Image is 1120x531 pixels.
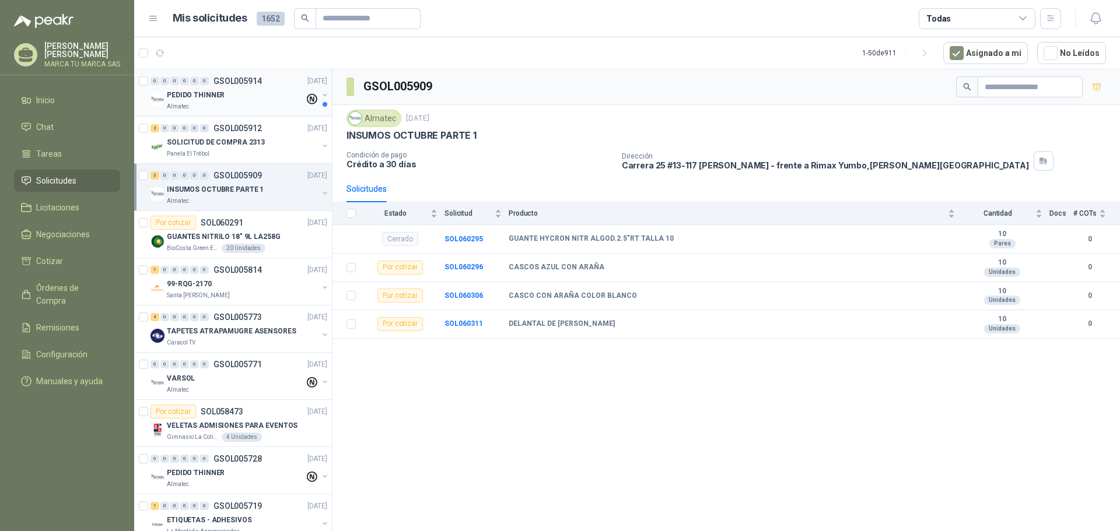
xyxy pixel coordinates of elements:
[346,159,612,169] p: Crédito a 30 días
[200,77,209,85] div: 0
[1073,318,1106,329] b: 0
[160,313,169,321] div: 0
[170,502,179,510] div: 0
[444,291,483,300] a: SOL060306
[377,289,423,303] div: Por cotizar
[444,235,483,243] b: SOL060295
[382,232,418,246] div: Cerrado
[862,44,934,62] div: 1 - 50 de 911
[36,228,90,241] span: Negociaciones
[36,321,79,334] span: Remisiones
[200,313,209,321] div: 0
[134,211,332,258] a: Por cotizarSOL060291[DATE] Company LogoGUANTES NITRILO 18" 9L LA258GBioCosta Green Energy S.A.S20...
[167,326,296,337] p: TAPETES ATRAPAMUGRE ASENSORES
[190,360,199,368] div: 0
[363,78,434,96] h3: GSOL005909
[1073,202,1120,225] th: # COTs
[307,217,327,228] p: [DATE]
[509,319,615,329] b: DELANTAL DE [PERSON_NAME]
[167,432,219,442] p: Gimnasio La Colina
[213,171,262,180] p: GSOL005909
[509,202,962,225] th: Producto
[14,196,120,219] a: Licitaciones
[190,124,199,132] div: 0
[180,171,189,180] div: 0
[962,209,1033,217] span: Cantidad
[943,42,1028,64] button: Asignado a mi
[14,250,120,272] a: Cotizar
[1073,209,1097,217] span: # COTs
[167,279,212,290] p: 99-RQG-2170
[167,196,189,206] p: Almatec
[307,453,327,465] p: [DATE]
[150,187,164,201] img: Company Logo
[14,223,120,245] a: Negociaciones
[160,171,169,180] div: 0
[201,219,243,227] p: SOL060291
[150,124,159,132] div: 2
[167,184,264,195] p: INSUMOS OCTUBRE PARTE 1
[170,124,179,132] div: 0
[44,61,120,68] p: MARCA TU MARCA SAS
[180,266,189,274] div: 0
[14,317,120,339] a: Remisiones
[307,265,327,276] p: [DATE]
[167,291,230,300] p: Santa [PERSON_NAME]
[200,455,209,463] div: 0
[150,470,164,484] img: Company Logo
[36,255,63,268] span: Cotizar
[170,77,179,85] div: 0
[190,455,199,463] div: 0
[150,93,164,107] img: Company Logo
[150,360,159,368] div: 0
[150,405,196,419] div: Por cotizar
[36,147,62,160] span: Tareas
[150,77,159,85] div: 0
[307,76,327,87] p: [DATE]
[222,432,262,442] div: 4 Unidades
[363,202,444,225] th: Estado
[406,113,429,124] p: [DATE]
[150,74,330,111] a: 0 0 0 0 0 0 GSOL005914[DATE] Company LogoPEDIDO THINNERAlmatec
[180,124,189,132] div: 0
[167,373,195,384] p: VARSOL
[962,315,1042,324] b: 10
[150,376,164,390] img: Company Logo
[167,480,189,489] p: Almatec
[160,124,169,132] div: 0
[150,455,159,463] div: 0
[200,124,209,132] div: 0
[150,121,330,159] a: 2 0 0 0 0 0 GSOL005912[DATE] Company LogoSOLICITUD DE COMPRA 2313Panela El Trébol
[36,282,109,307] span: Órdenes de Compra
[1073,262,1106,273] b: 0
[14,277,120,312] a: Órdenes de Compra
[200,171,209,180] div: 0
[962,230,1042,239] b: 10
[14,143,120,165] a: Tareas
[167,338,195,347] p: Caracol TV
[444,202,509,225] th: Solicitud
[444,209,492,217] span: Solicitud
[167,90,225,101] p: PEDIDO THINNER
[14,89,120,111] a: Inicio
[36,375,103,388] span: Manuales y ayuda
[509,263,604,272] b: CASCOS AZUL CON ARAÑA
[170,171,179,180] div: 0
[307,406,327,417] p: [DATE]
[346,182,387,195] div: Solicitudes
[201,407,243,416] p: SOL058473
[213,455,262,463] p: GSOL005728
[160,266,169,274] div: 0
[14,370,120,392] a: Manuales y ayuda
[190,266,199,274] div: 0
[160,77,169,85] div: 0
[444,263,483,271] a: SOL060296
[150,282,164,296] img: Company Logo
[962,258,1042,268] b: 10
[190,171,199,180] div: 0
[346,151,612,159] p: Condición de pago
[984,296,1020,305] div: Unidades
[36,348,87,361] span: Configuración
[150,310,330,347] a: 4 0 0 0 0 0 GSOL005773[DATE] Company LogoTAPETES ATRAPAMUGRE ASENSORESCaracol TV
[150,329,164,343] img: Company Logo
